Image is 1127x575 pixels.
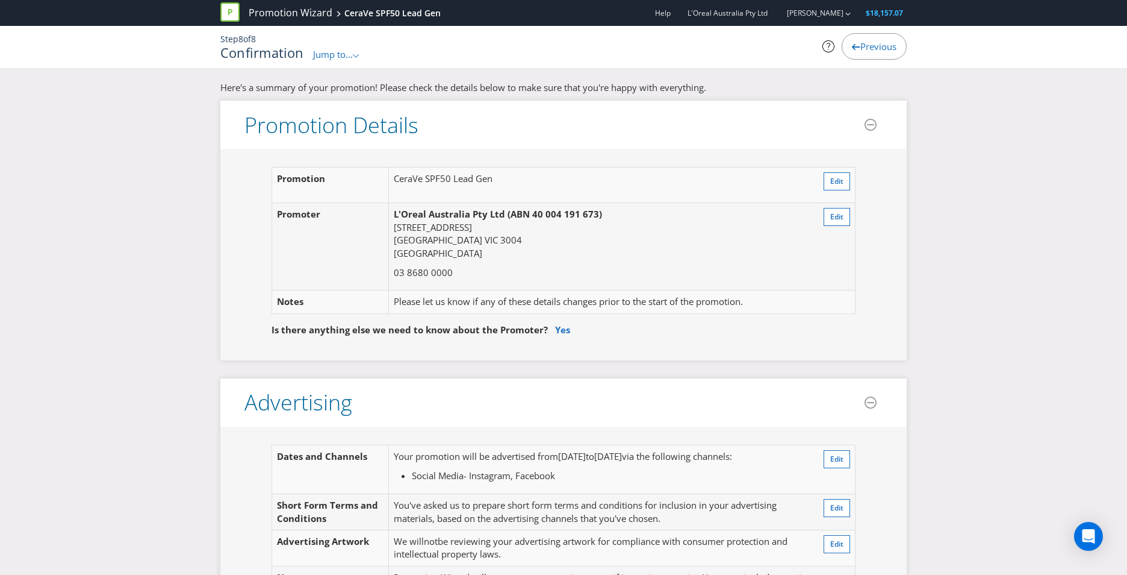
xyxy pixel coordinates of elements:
[388,291,804,313] td: Please let us know if any of these details changes prior to the start of the promotion.
[830,454,843,464] span: Edit
[394,535,787,560] span: be reviewing your advertising artwork for compliance with consumer protection and intellectual pr...
[394,247,482,259] span: [GEOGRAPHIC_DATA]
[558,450,586,462] span: [DATE]
[243,33,251,45] span: of
[622,450,732,462] span: via the following channels:
[272,168,389,203] td: Promotion
[586,450,594,462] span: to
[866,8,903,18] span: $18,157.07
[272,291,389,313] td: Notes
[244,113,418,137] h3: Promotion Details
[775,8,843,18] a: [PERSON_NAME]
[220,45,304,60] h1: Confirmation
[824,208,850,226] button: Edit
[313,48,353,60] span: Jump to...
[344,7,441,19] div: CeraVe SPF50 Lead Gen
[394,535,424,547] span: We will
[394,266,800,279] p: 03 8680 0000
[394,499,777,524] span: You've asked us to prepare short form terms and conditions for inclusion in your advertising mate...
[272,324,548,336] span: Is there anything else we need to know about the Promoter?
[272,530,389,566] td: Advertising Artwork
[272,445,389,494] td: Dates and Channels
[594,450,622,462] span: [DATE]
[830,176,843,186] span: Edit
[249,6,332,20] a: Promotion Wizard
[238,33,243,45] span: 8
[688,8,768,18] span: L'Oreal Australia Pty Ltd
[508,208,602,220] span: (ABN 40 004 191 673)
[220,81,907,94] p: Here's a summary of your promotion! Please check the details below to make sure that you're happy...
[824,172,850,190] button: Edit
[244,391,352,415] h3: Advertising
[394,221,472,233] span: [STREET_ADDRESS]
[824,535,850,553] button: Edit
[830,539,843,549] span: Edit
[394,450,558,462] span: Your promotion will be advertised from
[394,208,505,220] span: L'Oreal Australia Pty Ltd
[860,40,896,52] span: Previous
[555,324,570,336] a: Yes
[424,535,438,547] span: not
[412,470,464,482] span: Social Media
[824,450,850,468] button: Edit
[1074,522,1103,551] div: Open Intercom Messenger
[655,8,671,18] a: Help
[485,234,498,246] span: VIC
[394,234,482,246] span: [GEOGRAPHIC_DATA]
[824,499,850,517] button: Edit
[830,503,843,513] span: Edit
[830,212,843,222] span: Edit
[220,33,238,45] span: Step
[277,208,320,220] span: Promoter
[388,168,804,203] td: CeraVe SPF50 Lead Gen
[272,494,389,530] td: Short Form Terms and Conditions
[500,234,522,246] span: 3004
[251,33,256,45] span: 8
[464,470,555,482] span: - Instagram, Facebook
